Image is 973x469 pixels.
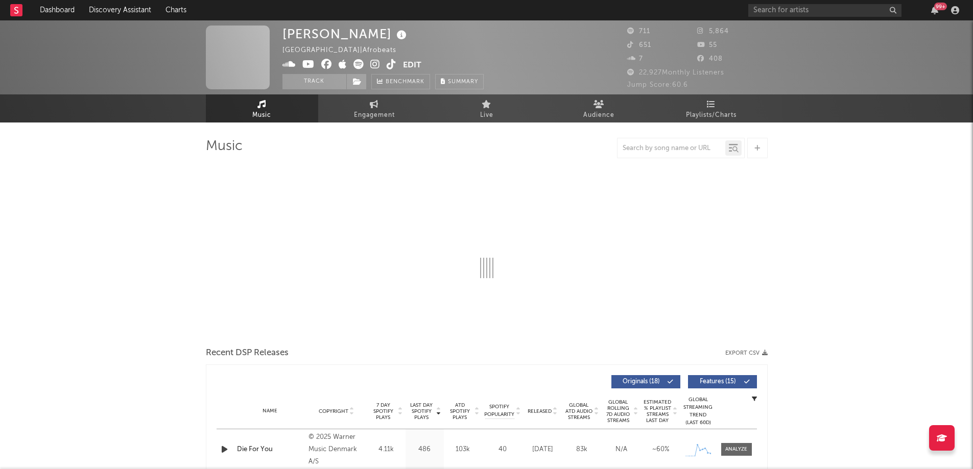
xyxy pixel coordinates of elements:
div: 99 + [934,3,947,10]
button: 99+ [931,6,938,14]
span: Music [252,109,271,121]
span: Engagement [354,109,395,121]
button: Export CSV [725,350,768,356]
a: Live [431,94,543,122]
button: Track [282,74,346,89]
span: Last Day Spotify Plays [408,402,435,421]
span: Global ATD Audio Streams [565,402,593,421]
a: Die For You [237,445,304,455]
span: Benchmark [386,76,424,88]
div: [GEOGRAPHIC_DATA] | Afrobeats [282,44,408,57]
div: Name [237,407,304,415]
div: [PERSON_NAME] [282,26,409,42]
a: Music [206,94,318,122]
div: 486 [408,445,441,455]
span: Copyright [319,408,348,414]
div: [DATE] [526,445,560,455]
button: Features(15) [688,375,757,388]
span: 408 [697,56,723,62]
span: Spotify Popularity [484,403,514,418]
button: Summary [435,74,484,89]
div: N/A [604,445,638,455]
span: ATD Spotify Plays [446,402,473,421]
span: Summary [448,79,478,85]
div: 40 [485,445,520,455]
span: 22,927 Monthly Listeners [627,69,724,76]
span: 651 [627,42,651,48]
span: 7 [627,56,643,62]
div: 4.11k [370,445,403,455]
span: Live [480,109,493,121]
span: Originals ( 18 ) [618,379,665,385]
span: Estimated % Playlist Streams Last Day [644,399,672,424]
span: 5,864 [697,28,729,35]
div: © 2025 Warner Music Denmark A/S [308,431,364,468]
span: 711 [627,28,650,35]
a: Engagement [318,94,431,122]
span: Jump Score: 60.6 [627,82,688,88]
span: 55 [697,42,717,48]
button: Originals(18) [611,375,680,388]
a: Playlists/Charts [655,94,768,122]
div: 103k [446,445,480,455]
span: Released [528,408,552,414]
input: Search by song name or URL [618,144,725,153]
div: 83k [565,445,599,455]
input: Search for artists [748,4,901,17]
div: Global Streaming Trend (Last 60D) [683,396,714,427]
span: Global Rolling 7D Audio Streams [604,399,632,424]
span: Recent DSP Releases [206,347,289,359]
a: Benchmark [371,74,430,89]
span: Audience [583,109,614,121]
span: Features ( 15 ) [695,379,742,385]
span: 7 Day Spotify Plays [370,402,397,421]
div: ~ 60 % [644,445,678,455]
button: Edit [403,59,421,72]
span: Playlists/Charts [686,109,737,121]
a: Audience [543,94,655,122]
